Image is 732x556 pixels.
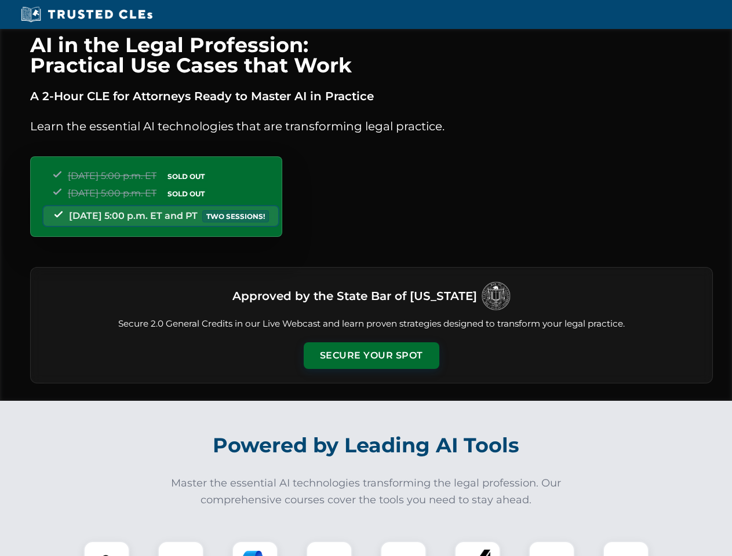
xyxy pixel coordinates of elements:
h3: Approved by the State Bar of [US_STATE] [232,286,477,306]
h1: AI in the Legal Profession: Practical Use Cases that Work [30,35,713,75]
span: [DATE] 5:00 p.m. ET [68,188,156,199]
img: Logo [482,281,511,310]
p: A 2-Hour CLE for Attorneys Ready to Master AI in Practice [30,87,713,105]
button: Secure Your Spot [304,342,439,369]
h2: Powered by Leading AI Tools [45,425,687,466]
p: Master the essential AI technologies transforming the legal profession. Our comprehensive courses... [163,475,569,509]
span: [DATE] 5:00 p.m. ET [68,170,156,181]
span: SOLD OUT [163,170,209,182]
span: SOLD OUT [163,188,209,200]
img: Trusted CLEs [17,6,156,23]
p: Secure 2.0 General Credits in our Live Webcast and learn proven strategies designed to transform ... [45,317,698,331]
p: Learn the essential AI technologies that are transforming legal practice. [30,117,713,136]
